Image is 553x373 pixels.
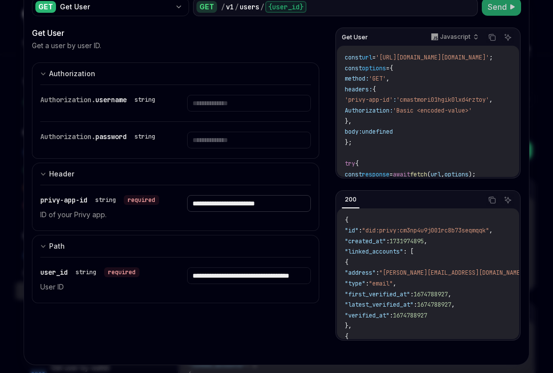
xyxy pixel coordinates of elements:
button: Copy the contents from the code block [486,31,498,44]
div: Get User [32,27,319,39]
span: , [448,290,451,298]
span: Authorization. [40,95,95,104]
p: ID of your Privy app. [40,209,164,221]
span: , [393,280,396,287]
button: Copy the contents from the code block [486,194,498,206]
span: { [389,64,393,72]
span: username [95,95,127,104]
div: / [235,2,239,12]
div: GET [35,1,56,13]
span: url [431,171,441,178]
span: : [393,96,396,104]
span: { [345,258,348,266]
span: options [362,64,386,72]
div: GET [196,1,217,13]
div: required [124,195,159,205]
div: / [221,2,225,12]
span: Authorization: [345,107,393,115]
p: Javascript [440,33,470,41]
span: user_id [40,268,68,277]
span: "email" [369,280,393,287]
span: Authorization. [40,132,95,141]
div: users [240,2,259,12]
div: Header [49,168,74,180]
span: : [ [403,248,414,256]
span: : [359,227,362,234]
span: = [372,54,376,61]
span: }, [345,322,352,330]
span: response [362,171,389,178]
div: string [135,133,155,141]
div: Path [49,240,65,252]
span: , [489,96,493,104]
button: expand input section [32,62,319,85]
span: : [414,301,417,309]
span: ; [489,54,493,61]
span: 'cmastmori01hgik0lxd4rztoy' [396,96,489,104]
div: Authorization.password [40,132,159,142]
span: url [362,54,372,61]
span: { [345,333,348,341]
p: User ID [40,281,164,293]
span: { [345,216,348,224]
span: ( [427,171,431,178]
span: "id" [345,227,359,234]
div: Authorization [49,68,95,80]
span: try [345,160,355,168]
span: "verified_at" [345,312,389,319]
span: , [424,237,427,245]
span: , [441,171,444,178]
span: options [444,171,469,178]
span: '[URL][DOMAIN_NAME][DOMAIN_NAME]' [376,54,489,61]
span: undefined [362,128,393,136]
span: "created_at" [345,237,386,245]
span: 1674788927 [417,301,451,309]
span: }, [345,117,352,125]
span: const [345,64,362,72]
div: string [95,196,116,204]
button: Ask AI [501,194,514,206]
button: Javascript [426,29,483,46]
span: : [389,312,393,319]
div: privy-app-id [40,195,159,205]
span: body: [345,128,362,136]
span: = [389,171,393,178]
button: Ask AI [501,31,514,44]
span: Send [488,1,507,13]
span: 1674788927 [393,312,427,319]
span: 'GET' [369,75,386,83]
span: , [451,301,455,309]
div: v1 [226,2,234,12]
span: 1731974895 [389,237,424,245]
span: = [386,64,389,72]
div: required [104,267,139,277]
span: Get User [342,33,368,41]
span: }; [345,139,352,146]
button: expand input section [32,163,319,185]
p: Get a user by user ID. [32,41,101,51]
span: privy-app-id [40,196,87,204]
span: "address" [345,269,376,277]
span: : [376,269,379,277]
span: fetch [410,171,427,178]
span: ); [469,171,475,178]
span: "type" [345,280,365,287]
span: await [393,171,410,178]
div: string [135,96,155,104]
span: 1674788927 [414,290,448,298]
span: "did:privy:cm3np4u9j001rc8b73seqmqqk" [362,227,489,234]
span: method: [345,75,369,83]
span: 'privy-app-id' [345,96,393,104]
span: , [386,75,389,83]
span: headers: [345,86,372,93]
span: "[PERSON_NAME][EMAIL_ADDRESS][DOMAIN_NAME]" [379,269,527,277]
span: "latest_verified_at" [345,301,414,309]
div: user_id [40,267,139,277]
span: : [386,237,389,245]
span: "first_verified_at" [345,290,410,298]
button: expand input section [32,235,319,257]
span: : [365,280,369,287]
div: {user_id} [265,1,306,13]
span: { [355,160,359,168]
span: , [489,227,493,234]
